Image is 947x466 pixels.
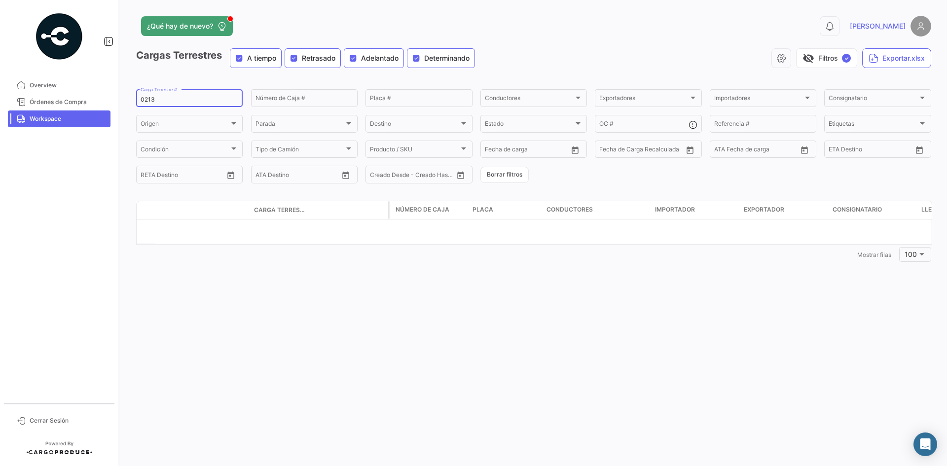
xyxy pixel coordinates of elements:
span: Número de Caja [396,205,449,214]
datatable-header-cell: Importador [651,201,740,219]
span: Exportadores [599,96,688,103]
datatable-header-cell: Conductores [543,201,651,219]
span: Órdenes de Compra [30,98,107,107]
span: Workspace [30,114,107,123]
span: Carga Terrestre # [254,206,305,215]
input: ATA Hasta [751,147,791,154]
input: Hasta [624,147,663,154]
button: Borrar filtros [480,167,529,183]
span: Producto / SKU [370,147,459,154]
h3: Cargas Terrestres [136,48,478,68]
input: Creado Desde [370,173,406,179]
span: Cerrar Sesión [30,416,107,425]
span: Retrasado [302,53,335,63]
button: Adelantado [344,49,403,68]
button: Exportar.xlsx [862,48,931,68]
span: Determinando [424,53,470,63]
span: Etiquetas [829,122,917,129]
input: Desde [485,147,503,154]
span: Estado [485,122,574,129]
button: Determinando [407,49,474,68]
input: Creado Hasta [413,173,453,179]
button: visibility_offFiltros✓ [796,48,857,68]
button: Open calendar [568,143,583,157]
button: Open calendar [912,143,927,157]
input: ATA Desde [255,173,286,179]
span: visibility_off [802,52,814,64]
span: Exportador [744,205,784,214]
a: Órdenes de Compra [8,94,110,110]
input: Hasta [165,173,205,179]
datatable-header-cell: Exportador [740,201,829,219]
button: Open calendar [453,168,468,182]
span: Conductores [485,96,574,103]
img: placeholder-user.png [911,16,931,36]
datatable-header-cell: Carga Terrestre # [250,202,309,218]
span: Tipo de Camión [255,147,344,154]
datatable-header-cell: Delay Status [309,206,388,214]
span: Origen [141,122,229,129]
span: 100 [905,250,917,258]
span: Consignatario [829,96,917,103]
div: Abrir Intercom Messenger [913,432,937,456]
span: Adelantado [361,53,399,63]
input: Hasta [510,147,549,154]
span: ¿Qué hay de nuevo? [147,21,213,31]
span: Placa [473,205,493,214]
input: ATA Hasta [292,173,332,179]
datatable-header-cell: Placa [469,201,543,219]
span: Overview [30,81,107,90]
span: Consignatario [833,205,882,214]
a: Overview [8,77,110,94]
span: Condición [141,147,229,154]
span: Conductores [546,205,593,214]
span: Importadores [714,96,803,103]
datatable-header-cell: Consignatario [829,201,917,219]
span: ✓ [842,54,851,63]
datatable-header-cell: Número de Caja [390,201,469,219]
button: ¿Qué hay de nuevo? [141,16,233,36]
button: Open calendar [683,143,697,157]
input: Hasta [853,147,893,154]
button: A tiempo [230,49,281,68]
span: [PERSON_NAME] [850,21,906,31]
button: Open calendar [797,143,812,157]
span: Mostrar filas [857,251,891,258]
input: ATA Desde [714,147,744,154]
span: Importador [655,205,695,214]
button: Retrasado [285,49,340,68]
button: Open calendar [338,168,353,182]
a: Workspace [8,110,110,127]
input: Desde [829,147,846,154]
input: Desde [599,147,617,154]
span: Parada [255,122,344,129]
span: Destino [370,122,459,129]
datatable-header-cell: Estado [156,206,250,214]
input: Desde [141,173,158,179]
button: Open calendar [223,168,238,182]
img: powered-by.png [35,12,84,61]
span: A tiempo [247,53,276,63]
